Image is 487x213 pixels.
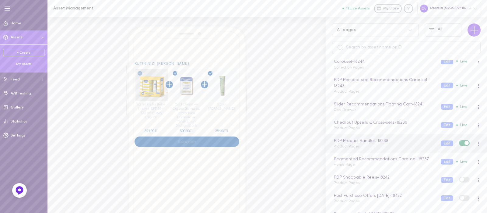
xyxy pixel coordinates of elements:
span: Live [456,160,468,164]
button: Edit [441,195,453,201]
span: Live [456,59,468,63]
div: Rutininizi [PERSON_NAME] [135,62,194,66]
span: Home [11,22,21,25]
a: + Create [3,49,44,56]
div: Mustela [GEOGRAPHIC_DATA] [417,2,481,15]
button: Edit [441,159,453,165]
div: Knowledge center [404,4,413,13]
span: Live [456,83,468,87]
span: Assets [11,36,23,39]
span: Settings [11,134,26,137]
button: Edit [441,140,453,146]
span: Gallery [11,106,24,109]
span: A/B testing [11,92,31,95]
div: PDP Product Bundles - 18238 [333,138,435,144]
span: 824.90TL [144,129,159,133]
div: My Assets [3,62,44,66]
span: Cart Drawer [334,108,356,112]
button: Edit [441,177,453,183]
span: Product Pages [334,90,360,94]
button: 11 Live Assets [342,6,370,10]
button: Edit [441,104,453,110]
input: Search by asset name or ID [332,41,481,54]
h1: Asset Management [53,6,154,11]
img: Feedback Button [15,186,24,195]
button: Edit [441,122,453,128]
span: 599.90TL [180,129,194,133]
div: Sepete ekle [135,137,239,147]
span: + [201,81,208,89]
button: Edit [441,59,453,64]
button: All [425,23,461,37]
div: Checkout Upsells & Cross-sells - 18239 [333,119,435,126]
button: Edit [441,83,453,88]
div: All pages [337,28,356,32]
span: Cold Cream ve Organik Balmumu İçeren, Kuru Dudaklar ve Yanaklar için Besleyici Stick [173,102,200,128]
a: 11 Live Assets [342,6,374,11]
span: Feed [11,78,20,81]
span: Product Pages [334,181,360,185]
div: Post Purchase Offers [DATE] - 18422 [333,193,435,199]
div: PDP Personalised Recommendations Carousel - 18243 [333,77,435,89]
span: Home Page [334,163,355,167]
span: Collection Pages [334,66,364,69]
span: 384.90TL [215,129,229,133]
span: + [166,81,173,89]
span: 3 Etkili [PERSON_NAME] [208,102,235,111]
span: Product Pages [334,200,360,203]
span: Product Pages [334,145,360,148]
span: My Store [383,6,399,12]
span: Live [456,123,468,127]
span: 50 ml Hydra Bebe Hediyeli SPF 50+ 100 ml Güneş Losyonu [137,102,165,119]
a: My Store [374,4,402,13]
div: Segmented Recommendations Carousel - 18237 [333,156,435,163]
span: Statistics [11,120,27,123]
div: PDP Shoppable Reels - 18242 [333,174,435,181]
span: Live [456,105,468,109]
div: Slider Recommendations Floating Cart - 18241 [333,101,435,108]
span: Product Pages [334,126,360,130]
